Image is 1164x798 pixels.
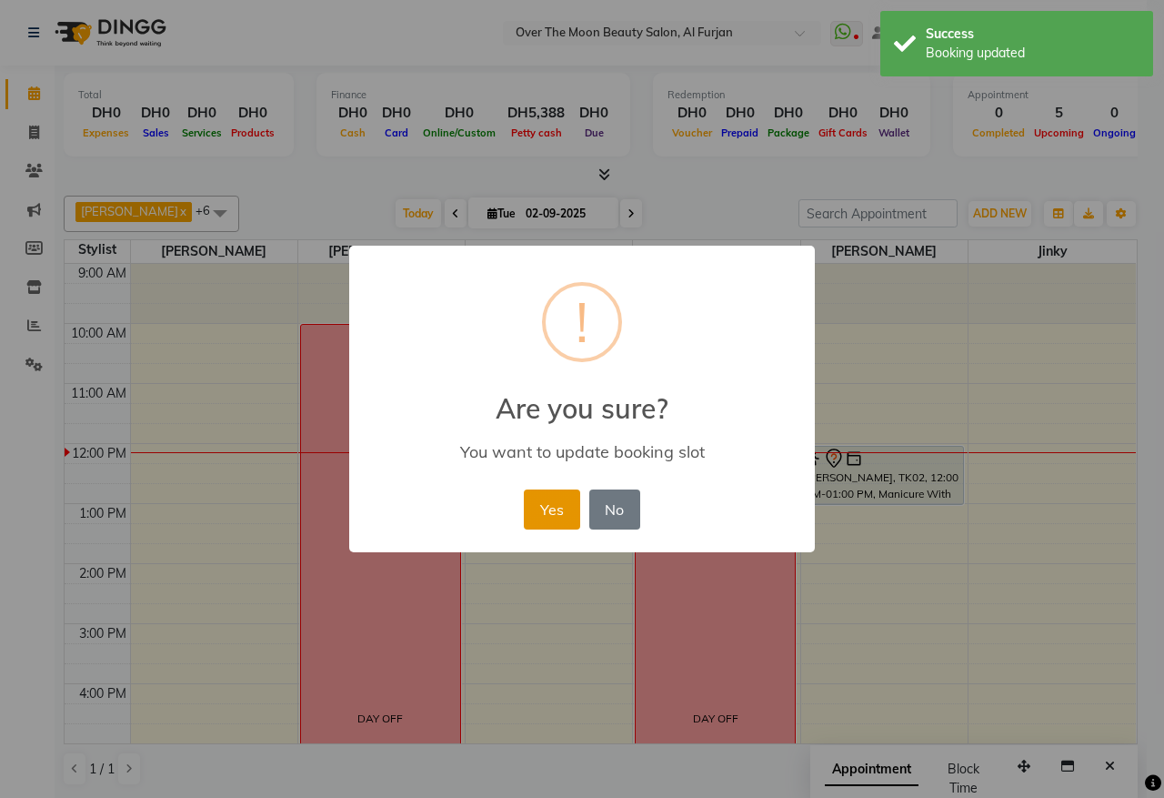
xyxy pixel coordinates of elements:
[926,44,1139,63] div: Booking updated
[376,441,788,462] div: You want to update booking slot
[524,490,579,530] button: Yes
[926,25,1139,44] div: Success
[589,490,640,530] button: No
[576,286,588,359] div: !
[349,370,815,425] h2: Are you sure?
